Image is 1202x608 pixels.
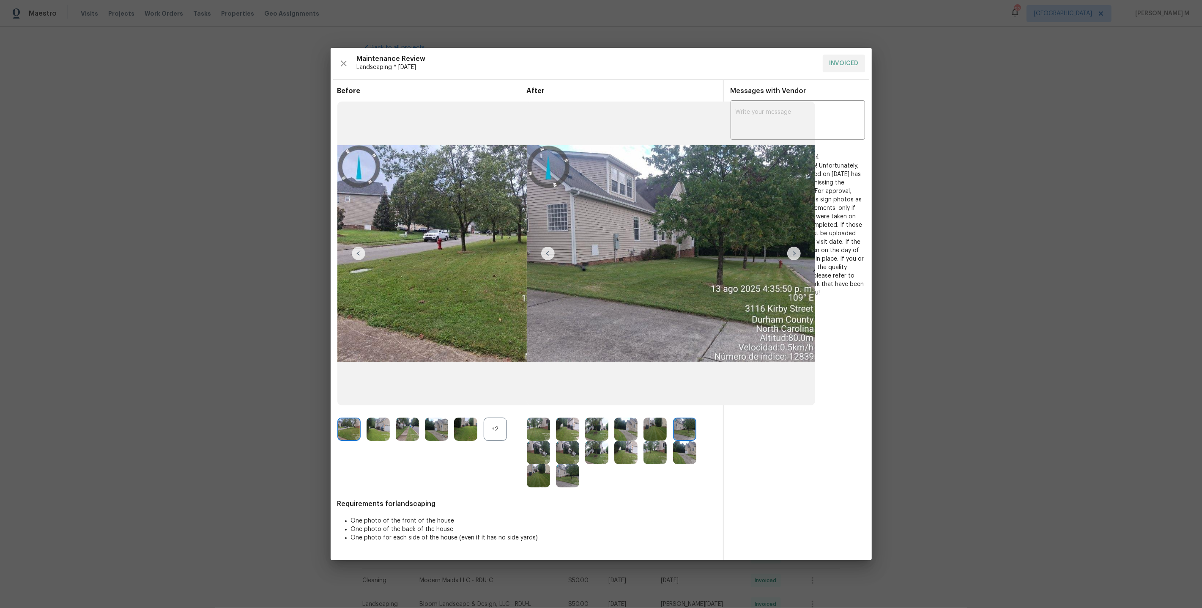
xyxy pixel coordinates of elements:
[337,87,527,95] span: Before
[541,247,555,260] img: left-chevron-button-url
[351,534,716,542] li: One photo for each side of the house (even if it has no side yards)
[731,88,806,94] span: Messages with Vendor
[351,525,716,534] li: One photo of the back of the house
[357,55,816,63] span: Maintenance Review
[352,247,365,260] img: left-chevron-button-url
[357,63,816,72] span: Landscaping * [DATE]
[337,500,716,508] span: Requirements for landscaping
[351,517,716,525] li: One photo of the front of the house
[527,87,716,95] span: After
[484,418,507,441] div: +2
[787,247,801,260] img: right-chevron-button-url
